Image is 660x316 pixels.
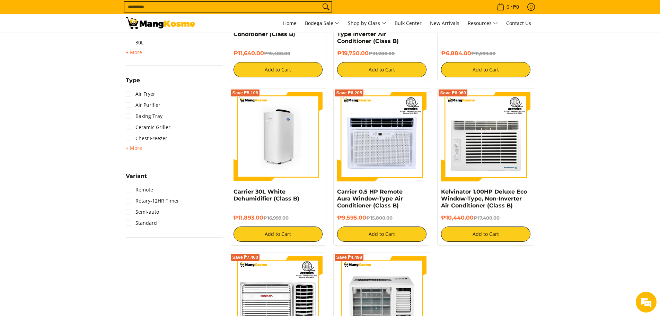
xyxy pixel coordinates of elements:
[505,5,510,9] span: 0
[126,88,155,100] a: Air Fryer
[126,17,195,29] img: Class B Class B | Mang Kosme
[280,14,300,33] a: Home
[366,215,393,221] del: ₱15,800.00
[126,145,142,151] span: + More
[464,14,501,33] a: Resources
[320,2,332,12] button: Search
[232,255,258,259] span: Save ₱7,400
[430,20,459,26] span: New Arrivals
[263,215,289,221] del: ₱16,999.00
[468,19,498,28] span: Resources
[126,206,159,217] a: Semi-auto
[234,50,323,57] h6: ₱11,640.00
[305,19,340,28] span: Bodega Sale
[232,91,258,95] span: Save ₱5,106
[474,215,500,221] del: ₱17,400.00
[337,62,426,77] button: Add to Cart
[348,19,386,28] span: Shop by Class
[336,255,362,259] span: Save ₱4,498
[495,3,521,11] span: •
[426,14,463,33] a: New Arrivals
[126,78,140,88] summary: Open
[126,50,142,55] span: + More
[234,92,323,181] img: Carrier 30L White Dehumidifier (Class B) - 0
[126,133,167,144] a: Chest Freezer
[337,92,426,181] img: Carrier 0.5 HP Remote Aura Window-Type Air Conditioner (Class B)
[114,3,130,20] div: Minimize live chat window
[441,92,530,181] img: Kelvinator 1.00HP Deluxe Eco Window-Type, Non-Inverter Air Conditioner (Class B)
[126,195,179,206] a: Rotary-12HR Timer
[337,17,411,44] a: Condura 0.75 HP Remote Compact Window-Type Inverter Air Conditioner (Class B)
[369,51,395,56] del: ₱31,200.00
[126,100,160,111] a: Air Purifier
[283,20,297,26] span: Home
[126,111,162,122] a: Baking Tray
[40,87,96,157] span: We're online!
[126,184,153,195] a: Remote
[126,144,142,152] summary: Open
[441,62,530,77] button: Add to Cart
[126,48,142,57] summary: Open
[337,227,426,242] button: Add to Cart
[506,20,531,26] span: Contact Us
[337,214,426,221] h6: ₱9,595.00
[441,50,530,57] h6: ₱6,884.00
[440,91,466,95] span: Save ₱6,960
[126,122,170,133] a: Ceramic Griller
[234,188,299,202] a: Carrier 30L White Dehumidifier (Class B)
[36,39,116,48] div: Chat with us now
[441,214,530,221] h6: ₱10,440.00
[3,189,132,214] textarea: Type your message and hit 'Enter'
[391,14,425,33] a: Bulk Center
[126,217,157,229] a: Standard
[301,14,343,33] a: Bodega Sale
[471,51,495,56] del: ₱11,999.00
[344,14,390,33] a: Shop by Class
[234,214,323,221] h6: ₱11,893.00
[126,173,147,184] summary: Open
[126,37,143,48] a: 30L
[337,188,403,209] a: Carrier 0.5 HP Remote Aura Window-Type Air Conditioner (Class B)
[234,17,302,37] a: Carrier 0.75 HP Remote Aura Window-Type Air Conditioner (Class B)
[126,173,147,179] span: Variant
[395,20,422,26] span: Bulk Center
[512,5,520,9] span: ₱0
[126,78,140,83] span: Type
[234,227,323,242] button: Add to Cart
[503,14,535,33] a: Contact Us
[337,50,426,57] h6: ₱19,750.00
[336,91,362,95] span: Save ₱6,205
[202,14,535,33] nav: Main Menu
[441,227,530,242] button: Add to Cart
[234,62,323,77] button: Add to Cart
[441,188,527,209] a: Kelvinator 1.00HP Deluxe Eco Window-Type, Non-Inverter Air Conditioner (Class B)
[264,51,290,56] del: ₱19,400.00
